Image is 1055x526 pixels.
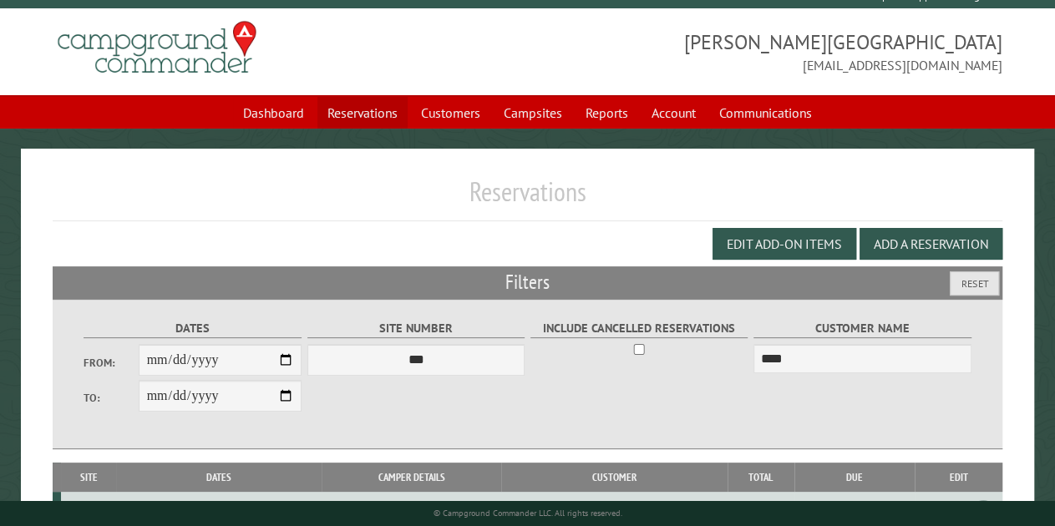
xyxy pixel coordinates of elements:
th: Due [794,463,915,492]
label: Dates [84,319,302,338]
a: Dashboard [233,97,314,129]
th: Customer [501,463,728,492]
a: Customers [411,97,490,129]
th: Site [61,463,116,492]
button: Edit Add-on Items [713,228,856,260]
a: Reservations [317,97,408,129]
a: Account [642,97,706,129]
label: Customer Name [753,319,971,338]
img: Campground Commander [53,15,261,80]
label: To: [84,390,138,406]
label: From: [84,355,138,371]
label: Include Cancelled Reservations [530,319,748,338]
th: Total [728,463,794,492]
button: Reset [950,271,999,296]
span: [PERSON_NAME][GEOGRAPHIC_DATA] [EMAIL_ADDRESS][DOMAIN_NAME] [528,28,1002,75]
small: © Campground Commander LLC. All rights reserved. [434,508,622,518]
th: Camper Details [322,463,500,492]
th: Edit [915,463,1002,492]
h2: Filters [53,266,1002,298]
th: Dates [116,463,322,492]
label: Site Number [307,319,525,338]
a: Reports [576,97,638,129]
a: Campsites [494,97,572,129]
a: Communications [709,97,822,129]
h1: Reservations [53,175,1002,221]
button: Add a Reservation [860,228,1002,260]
